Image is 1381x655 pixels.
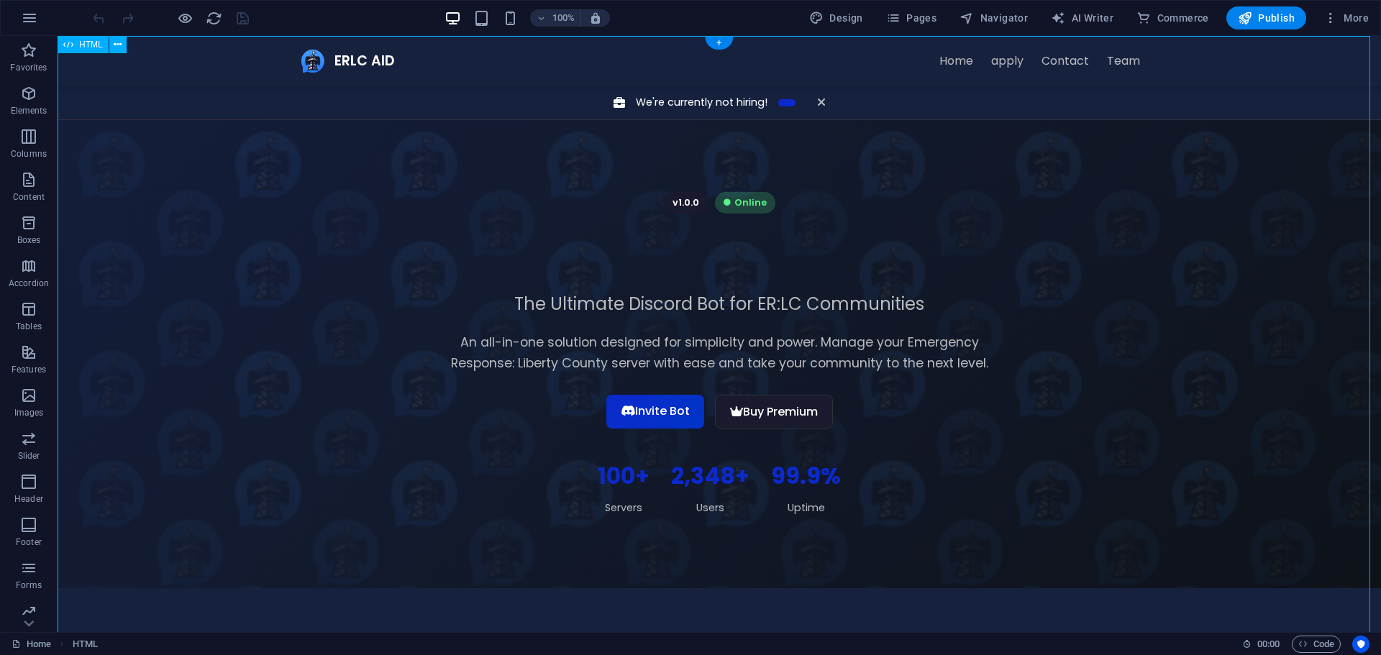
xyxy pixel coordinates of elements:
[1242,636,1280,653] h6: Session time
[17,234,41,246] p: Boxes
[1298,636,1334,653] span: Code
[79,40,103,49] span: HTML
[18,450,40,462] p: Slider
[1352,636,1369,653] button: Usercentrics
[14,407,44,418] p: Images
[1257,636,1280,653] span: 00 00
[1136,11,1209,25] span: Commerce
[9,278,49,289] p: Accordion
[12,636,51,653] a: Click to cancel selection. Double-click to open Pages
[14,493,43,505] p: Header
[880,6,942,29] button: Pages
[1292,636,1341,653] button: Code
[809,11,863,25] span: Design
[176,9,193,27] button: Click here to leave preview mode and continue editing
[73,636,98,653] span: Click to select. Double-click to edit
[12,364,46,375] p: Features
[16,536,42,548] p: Footer
[552,9,575,27] h6: 100%
[16,321,42,332] p: Tables
[13,191,45,203] p: Content
[705,37,733,50] div: +
[530,9,581,27] button: 100%
[1238,11,1295,25] span: Publish
[589,12,602,24] i: On resize automatically adjust zoom level to fit chosen device.
[73,636,98,653] nav: breadcrumb
[1226,6,1306,29] button: Publish
[1131,6,1215,29] button: Commerce
[10,62,47,73] p: Favorites
[16,580,42,591] p: Forms
[803,6,869,29] div: Design (Ctrl+Alt+Y)
[11,148,47,160] p: Columns
[205,9,222,27] button: reload
[1045,6,1119,29] button: AI Writer
[960,11,1028,25] span: Navigator
[206,10,222,27] i: Reload page
[11,105,47,116] p: Elements
[1318,6,1375,29] button: More
[803,6,869,29] button: Design
[886,11,936,25] span: Pages
[954,6,1034,29] button: Navigator
[1051,11,1113,25] span: AI Writer
[1323,11,1369,25] span: More
[1267,638,1270,649] span: :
